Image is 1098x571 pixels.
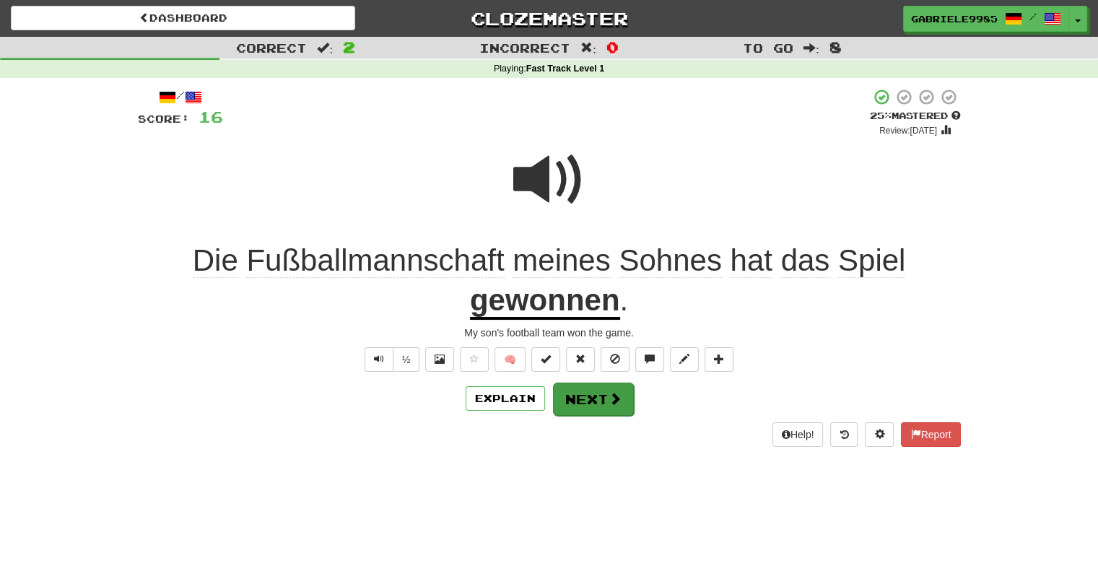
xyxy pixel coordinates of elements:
div: Text-to-speech controls [362,347,420,372]
button: Edit sentence (alt+d) [670,347,699,372]
button: 🧠 [494,347,526,372]
button: Set this sentence to 100% Mastered (alt+m) [531,347,560,372]
button: Ignore sentence (alt+i) [601,347,629,372]
span: hat [730,243,772,278]
span: 8 [829,38,842,56]
span: Incorrect [479,40,570,55]
span: Gabriele9985 [911,12,998,25]
div: / [138,88,223,106]
a: Gabriele9985 / [903,6,1069,32]
strong: Fast Track Level 1 [526,64,605,74]
span: : [803,42,819,54]
span: das [781,243,830,278]
small: Review: [DATE] [879,126,937,136]
button: Favorite sentence (alt+f) [460,347,489,372]
span: meines [513,243,610,278]
button: Help! [772,422,824,447]
span: 16 [199,108,223,126]
button: Show image (alt+x) [425,347,454,372]
span: / [1029,12,1037,22]
button: Discuss sentence (alt+u) [635,347,664,372]
button: Round history (alt+y) [830,422,858,447]
span: Sohnes [619,243,721,278]
div: My son's football team won the game. [138,326,961,340]
span: Correct [236,40,307,55]
button: Report [901,422,960,447]
a: Dashboard [11,6,355,30]
span: Score: [138,113,190,125]
button: Next [553,383,634,416]
span: Die [193,243,238,278]
button: Reset to 0% Mastered (alt+r) [566,347,595,372]
span: 25 % [870,110,892,121]
div: Mastered [870,110,961,123]
span: : [317,42,333,54]
span: : [580,42,596,54]
button: Add to collection (alt+a) [705,347,733,372]
a: Clozemaster [377,6,721,31]
u: gewonnen [470,283,620,320]
span: . [620,283,629,317]
span: 0 [606,38,619,56]
span: 2 [343,38,355,56]
span: Spiel [838,243,905,278]
button: Play sentence audio (ctl+space) [365,347,393,372]
span: To go [743,40,793,55]
span: Fußballmannschaft [246,243,504,278]
button: Explain [466,386,545,411]
button: ½ [393,347,420,372]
